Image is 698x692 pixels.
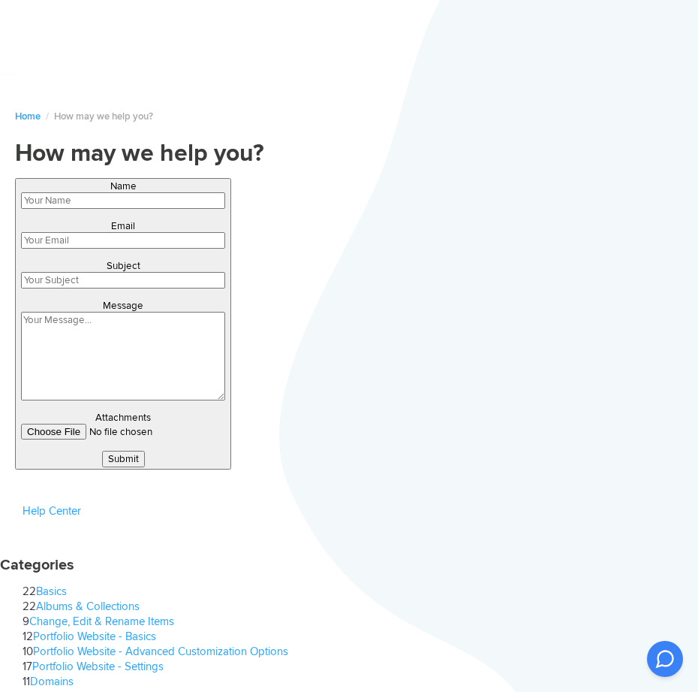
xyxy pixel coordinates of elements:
a: Portfolio Website - Advanced Customization Options [33,645,288,658]
a: Help Center [23,504,81,518]
span: 12 [23,630,33,643]
input: Your Subject [21,272,225,289]
a: Domains [30,675,74,688]
span: 22 [23,585,36,598]
a: Change, Edit & Rename Items [29,615,174,628]
span: How may we help you? [54,110,153,122]
input: Your Email [21,232,225,249]
span: 17 [23,660,32,673]
a: Home [15,110,41,122]
span: / [46,110,49,122]
a: Basics [36,585,67,598]
label: Subject [107,260,140,272]
button: Submit [102,451,145,467]
span: 10 [23,645,33,658]
button: NameEmailSubjectMessageAttachmentsSubmit [15,178,231,470]
input: Your Name [21,192,225,209]
label: Message [103,300,143,312]
h1: How may we help you? [15,139,683,169]
label: Email [111,220,135,232]
label: Name [110,180,137,192]
span: 11 [23,675,30,688]
a: Portfolio Website - Settings [32,660,164,673]
a: Albums & Collections [36,600,140,613]
label: Attachments [95,412,151,424]
span: 22 [23,600,36,613]
input: undefined [21,424,225,440]
a: Portfolio Website - Basics [33,630,156,643]
span: 9 [23,615,29,628]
